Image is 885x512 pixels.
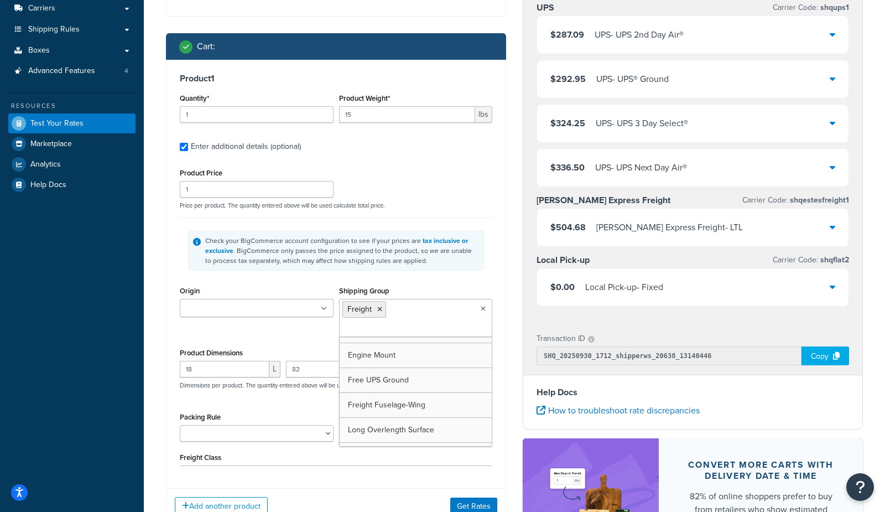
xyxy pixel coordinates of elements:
[585,280,663,296] div: Local Pick-up - Fixed
[801,347,849,366] div: Copy
[340,418,492,442] a: Long Overlength Surface
[180,287,200,295] label: Origin
[550,162,585,174] span: $336.50
[596,72,669,87] div: UPS - UPS® Ground
[30,160,61,169] span: Analytics
[550,117,585,130] span: $324.25
[339,106,476,123] input: 0.00
[8,134,136,154] a: Marketplace
[180,94,209,102] label: Quantity*
[818,2,849,14] span: shqups1
[180,413,221,421] label: Packing Rule
[177,201,495,209] p: Price per product. The quantity entered above will be used calculate total price.
[773,1,849,16] p: Carrier Code:
[846,473,874,501] button: Open Resource Center
[550,29,584,42] span: $287.09
[191,139,301,154] div: Enter additional details (optional)
[28,46,50,55] span: Boxes
[595,161,687,176] div: UPS - UPS Next Day Air®
[124,66,128,76] span: 4
[818,255,849,266] span: shqflat2
[30,119,84,128] span: Test Your Rates
[205,236,468,256] a: tax inclusive or exclusive
[28,25,80,34] span: Shipping Rules
[8,101,136,111] div: Resources
[537,255,590,266] h3: Local Pick-up
[550,221,586,234] span: $504.68
[28,66,95,76] span: Advanced Features
[475,106,492,123] span: lbs
[340,343,492,368] a: Engine Mount
[537,386,849,400] h4: Help Docs
[30,139,72,149] span: Marketplace
[197,42,215,51] h2: Cart :
[180,453,221,462] label: Freight Class
[8,40,136,61] a: Boxes
[550,281,575,294] span: $0.00
[773,253,849,268] p: Carrier Code:
[205,236,479,266] div: Check your BigCommerce account configuration to see if your prices are . BigCommerce only passes ...
[537,195,670,206] h3: [PERSON_NAME] Express Freight
[537,332,585,347] p: Transaction ID
[180,73,492,84] h3: Product 1
[269,361,280,377] span: L
[788,195,849,206] span: shqestesfreight1
[339,287,389,295] label: Shipping Group
[550,73,586,86] span: $292.95
[596,116,688,132] div: UPS - UPS 3 Day Select®
[180,143,188,151] input: Enter additional details (optional)
[348,349,395,361] span: Engine Mount
[347,303,372,315] span: Freight
[537,405,700,417] a: How to troubleshoot rate discrepancies
[685,459,836,482] div: Convert more carts with delivery date & time
[348,424,434,436] span: Long Overlength Surface
[742,193,849,209] p: Carrier Code:
[348,374,409,386] span: Free UPS Ground
[8,154,136,174] a: Analytics
[340,368,492,392] a: Free UPS Ground
[8,19,136,40] a: Shipping Rules
[537,3,554,14] h3: UPS
[180,106,334,123] input: 0
[180,169,222,177] label: Product Price
[339,94,390,102] label: Product Weight*
[177,381,409,389] p: Dimensions per product. The quantity entered above will be used calculate total volume.
[348,399,425,411] span: Freight Fuselage-Wing
[596,220,743,236] div: [PERSON_NAME] Express Freight - LTL
[595,28,684,43] div: UPS - UPS 2nd Day Air®
[30,180,66,190] span: Help Docs
[8,61,136,81] a: Advanced Features4
[8,61,136,81] li: Advanced Features
[180,349,243,357] label: Product Dimensions
[340,393,492,417] a: Freight Fuselage-Wing
[8,113,136,133] a: Test Your Rates
[28,4,55,13] span: Carriers
[8,175,136,195] a: Help Docs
